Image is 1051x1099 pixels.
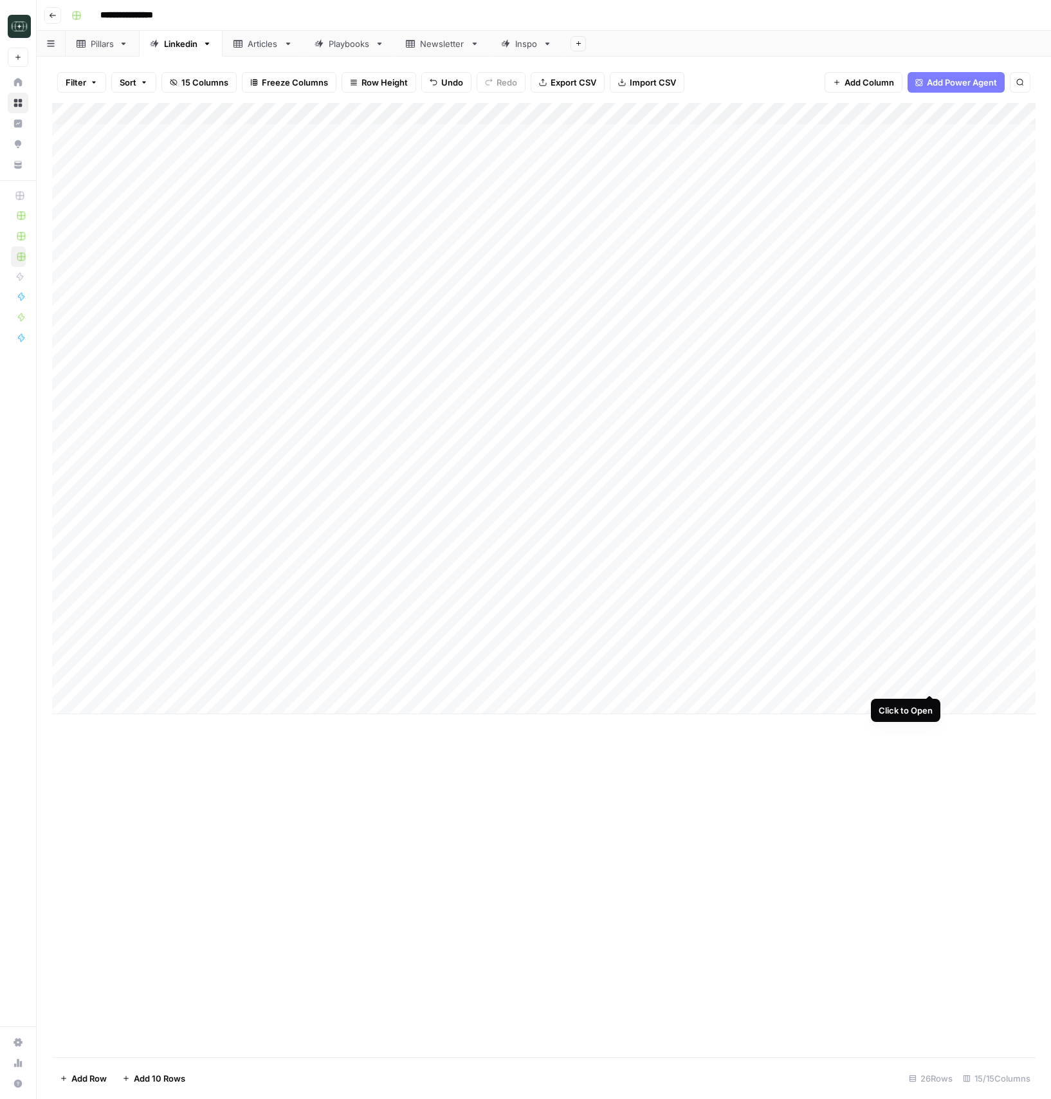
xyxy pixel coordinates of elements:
a: Usage [8,1053,28,1073]
a: Linkedin [139,31,223,57]
a: Inspo [490,31,563,57]
a: Playbooks [304,31,395,57]
span: Redo [497,76,517,89]
button: Undo [421,72,471,93]
span: 15 Columns [181,76,228,89]
button: Workspace: Catalyst [8,10,28,42]
button: Redo [477,72,525,93]
button: Add Power Agent [908,72,1005,93]
span: Row Height [361,76,408,89]
a: Browse [8,93,28,113]
a: Home [8,72,28,93]
div: Click to Open [879,704,933,717]
span: Undo [441,76,463,89]
span: Sort [120,76,136,89]
div: 15/15 Columns [958,1068,1036,1089]
button: Help + Support [8,1073,28,1094]
span: Add Power Agent [927,76,997,89]
div: 26 Rows [904,1068,958,1089]
span: Export CSV [551,76,596,89]
div: Playbooks [329,37,370,50]
a: Insights [8,113,28,134]
button: Import CSV [610,72,684,93]
button: Add 10 Rows [114,1068,193,1089]
button: Add Column [825,72,902,93]
span: Filter [66,76,86,89]
button: Row Height [342,72,416,93]
div: Articles [248,37,279,50]
button: 15 Columns [161,72,237,93]
div: Pillars [91,37,114,50]
div: Linkedin [164,37,197,50]
button: Filter [57,72,106,93]
span: Freeze Columns [262,76,328,89]
span: Add 10 Rows [134,1072,185,1085]
span: Add Column [845,76,894,89]
button: Add Row [52,1068,114,1089]
a: Articles [223,31,304,57]
a: Settings [8,1032,28,1053]
button: Freeze Columns [242,72,336,93]
a: Pillars [66,31,139,57]
span: Import CSV [630,76,676,89]
a: Newsletter [395,31,490,57]
div: Inspo [515,37,538,50]
a: Opportunities [8,134,28,154]
div: Newsletter [420,37,465,50]
button: Export CSV [531,72,605,93]
img: Catalyst Logo [8,15,31,38]
button: Sort [111,72,156,93]
span: Add Row [71,1072,107,1085]
a: Your Data [8,154,28,175]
